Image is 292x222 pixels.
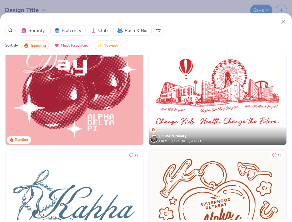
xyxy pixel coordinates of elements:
img: Avatar [150,135,158,143]
img: 3e3861ea-aaae-408c-99c4-85e0d3e59518 [6,7,143,145]
span: Fraternity [62,27,81,34]
span: 27 [134,154,138,157]
span: 13 [278,154,282,157]
span: Sorority [28,27,45,34]
button: Rush & BidRush & Bid [113,25,152,36]
img: Newest.gif [97,43,102,48]
img: Club [91,28,96,33]
button: Like [269,151,284,160]
img: most_fav.gif [54,43,59,48]
div: Sort By [5,42,18,48]
span: [PERSON_NAME] [159,134,186,138]
span: Rush & Bid [125,27,147,34]
button: Sort Popup Button [153,25,163,36]
button: SororitySorority [17,25,49,36]
span: Phi Mu, [US_STATE][GEOGRAPHIC_DATA] [159,139,204,144]
div: Trending [15,137,28,142]
button: ClubClub [87,25,112,36]
img: Sorority [21,28,26,33]
img: Rush & Bid [117,28,123,33]
button: FraternityFraternity [50,25,85,36]
button: Newest [94,40,121,50]
img: a8ad3fe3-573d-4a75-a453-009ad3e9e2d7 [149,7,286,145]
button: Most Favorited [51,40,91,50]
img: trending.gif [23,43,29,48]
span: Most Favorited [61,42,88,49]
img: Fraternity [54,28,60,33]
button: Trending [21,40,49,50]
span: Club [98,27,108,34]
button: Like [126,151,141,160]
span: Newest [103,42,118,49]
span: Trending [30,42,46,49]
